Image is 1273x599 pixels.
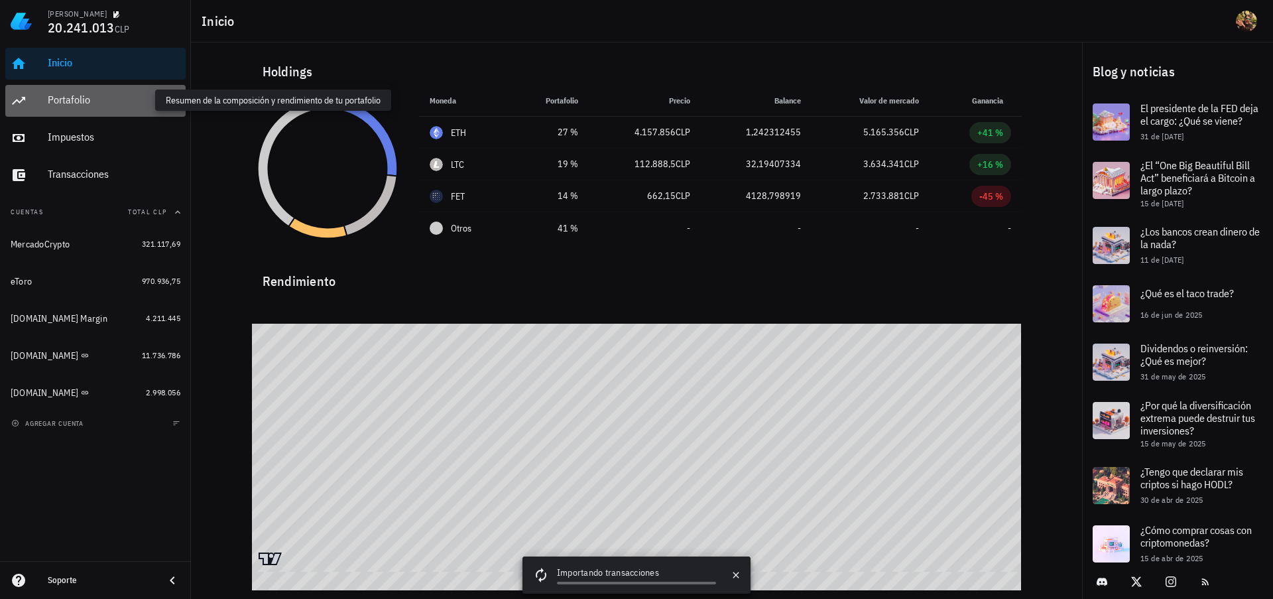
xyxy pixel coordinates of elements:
[1140,371,1206,381] span: 31 de may de 2025
[812,85,930,117] th: Valor de mercado
[647,190,676,202] span: 662,15
[419,85,511,117] th: Moneda
[904,190,919,202] span: CLP
[11,350,78,362] div: [DOMAIN_NAME]
[863,158,904,170] span: 3.634.341
[5,122,186,154] a: Impuestos
[687,222,690,234] span: -
[115,23,130,35] span: CLP
[1140,101,1258,127] span: El presidente de la FED deja el cargo: ¿Qué se viene?
[5,265,186,297] a: eToro 970.936,75
[1140,465,1243,491] span: ¿Tengo que declarar mis criptos si hago HODL?
[146,387,180,397] span: 2.998.056
[1140,310,1203,320] span: 16 de jun de 2025
[676,190,690,202] span: CLP
[1140,225,1260,251] span: ¿Los bancos crean dinero de la nada?
[1140,198,1184,208] span: 15 de [DATE]
[11,387,78,399] div: [DOMAIN_NAME]
[1140,287,1234,300] span: ¿Qué es el taco trade?
[521,157,578,171] div: 19 %
[48,168,180,180] div: Transacciones
[142,239,180,249] span: 321.117,69
[430,190,443,203] div: FET-icon
[1140,131,1184,141] span: 31 de [DATE]
[48,575,154,586] div: Soporte
[5,340,186,371] a: [DOMAIN_NAME] 11.736.786
[711,157,802,171] div: 32,19407334
[972,96,1011,105] span: Ganancia
[48,94,180,106] div: Portafolio
[1082,456,1273,515] a: ¿Tengo que declarar mis criptos si hago HODL? 30 de abr de 2025
[142,350,180,360] span: 11.736.786
[11,239,70,250] div: MercadoCrypto
[589,85,701,117] th: Precio
[5,159,186,191] a: Transacciones
[711,125,802,139] div: 1,242312455
[48,56,180,69] div: Inicio
[1082,333,1273,391] a: Dividendos o reinversión: ¿Qué es mejor? 31 de may de 2025
[1140,399,1255,437] span: ¿Por qué la diversificación extrema puede destruir tus inversiones?
[430,126,443,139] div: ETH-icon
[128,208,167,216] span: Total CLP
[863,126,904,138] span: 5.165.356
[863,190,904,202] span: 2.733.881
[1082,93,1273,151] a: El presidente de la FED deja el cargo: ¿Qué se viene? 31 de [DATE]
[451,158,465,171] div: LTC
[1140,523,1252,549] span: ¿Cómo comprar cosas con criptomonedas?
[1140,495,1203,505] span: 30 de abr de 2025
[977,126,1003,139] div: +41 %
[904,158,919,170] span: CLP
[1236,11,1257,32] div: avatar
[451,190,465,203] div: FET
[5,196,186,228] button: CuentasTotal CLP
[48,9,107,19] div: [PERSON_NAME]
[430,158,443,171] div: LTC-icon
[1140,342,1248,367] span: Dividendos o reinversión: ¿Qué es mejor?
[451,222,471,235] span: Otros
[5,377,186,409] a: [DOMAIN_NAME] 2.998.056
[635,126,676,138] span: 4.157.856
[142,276,180,286] span: 970.936,75
[1082,275,1273,333] a: ¿Qué es el taco trade? 16 de jun de 2025
[916,222,919,234] span: -
[48,19,115,36] span: 20.241.013
[259,553,282,565] a: Charting by TradingView
[202,11,240,32] h1: Inicio
[252,260,1022,292] div: Rendimiento
[977,158,1003,171] div: +16 %
[521,125,578,139] div: 27 %
[8,417,90,430] button: agregar cuenta
[14,419,84,428] span: agregar cuenta
[5,48,186,80] a: Inicio
[252,50,1022,93] div: Holdings
[676,126,690,138] span: CLP
[701,85,812,117] th: Balance
[11,276,32,287] div: eToro
[1140,438,1206,448] span: 15 de may de 2025
[1140,255,1184,265] span: 11 de [DATE]
[5,302,186,334] a: [DOMAIN_NAME] Margin 4.211.445
[5,85,186,117] a: Portafolio
[521,189,578,203] div: 14 %
[5,228,186,260] a: MercadoCrypto 321.117,69
[1082,50,1273,93] div: Blog y noticias
[635,158,676,170] span: 112.888,5
[146,313,180,323] span: 4.211.445
[979,190,1003,203] div: -45 %
[557,566,716,582] div: Importando transacciones
[1082,151,1273,216] a: ¿El “One Big Beautiful Bill Act” beneficiará a Bitcoin a largo plazo? 15 de [DATE]
[48,131,180,143] div: Impuestos
[904,126,919,138] span: CLP
[1082,216,1273,275] a: ¿Los bancos crean dinero de la nada? 11 de [DATE]
[521,222,578,235] div: 41 %
[1140,553,1203,563] span: 15 de abr de 2025
[1140,159,1255,197] span: ¿El “One Big Beautiful Bill Act” beneficiará a Bitcoin a largo plazo?
[1008,222,1011,234] span: -
[451,126,467,139] div: ETH
[676,158,690,170] span: CLP
[11,11,32,32] img: LedgiFi
[798,222,801,234] span: -
[11,313,107,324] div: [DOMAIN_NAME] Margin
[511,85,589,117] th: Portafolio
[1082,515,1273,573] a: ¿Cómo comprar cosas con criptomonedas? 15 de abr de 2025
